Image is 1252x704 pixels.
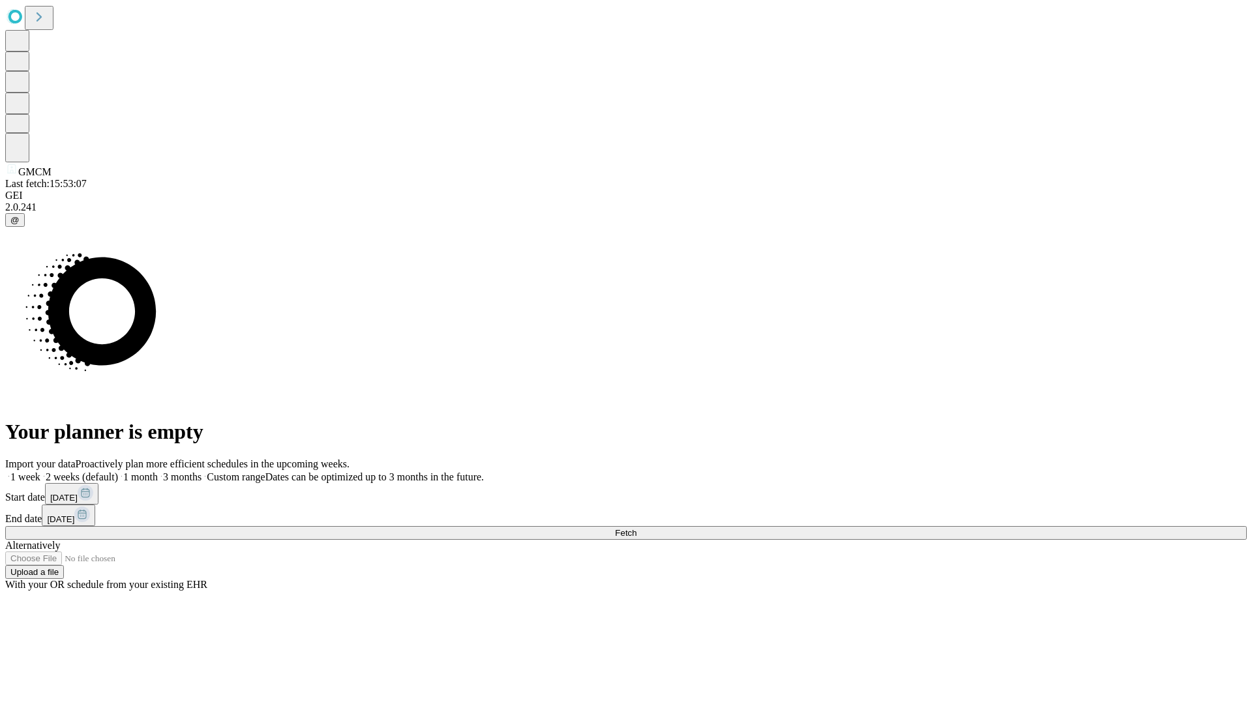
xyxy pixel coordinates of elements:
[5,458,76,469] span: Import your data
[5,213,25,227] button: @
[163,471,201,482] span: 3 months
[5,190,1247,201] div: GEI
[45,483,98,505] button: [DATE]
[123,471,158,482] span: 1 month
[5,420,1247,444] h1: Your planner is empty
[76,458,350,469] span: Proactively plan more efficient schedules in the upcoming weeks.
[207,471,265,482] span: Custom range
[10,471,40,482] span: 1 week
[50,493,78,503] span: [DATE]
[5,579,207,590] span: With your OR schedule from your existing EHR
[5,178,87,189] span: Last fetch: 15:53:07
[10,215,20,225] span: @
[5,201,1247,213] div: 2.0.241
[42,505,95,526] button: [DATE]
[18,166,52,177] span: GMCM
[5,526,1247,540] button: Fetch
[46,471,118,482] span: 2 weeks (default)
[5,565,64,579] button: Upload a file
[615,528,636,538] span: Fetch
[5,540,60,551] span: Alternatively
[47,514,74,524] span: [DATE]
[5,483,1247,505] div: Start date
[265,471,484,482] span: Dates can be optimized up to 3 months in the future.
[5,505,1247,526] div: End date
